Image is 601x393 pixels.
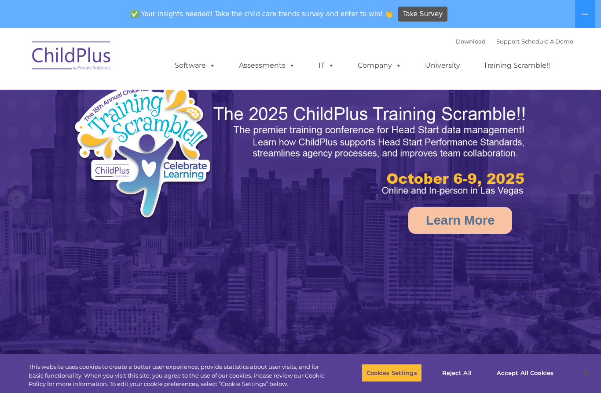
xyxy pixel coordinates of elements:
[122,94,160,101] span: Phone number
[122,58,149,65] span: Last name
[403,7,443,22] span: Take Survey
[28,35,116,79] img: ChildPlus by Procare Solutions
[521,38,573,45] a: Schedule A Demo
[398,7,448,22] a: Take Survey
[362,364,422,382] button: Cookies Settings
[496,38,520,45] a: Support
[310,57,343,74] a: IT
[128,6,397,23] span: ✅ Your insights needed! Take the child care trends survey and enter to win! 👏
[408,207,512,234] a: Learn More
[475,57,559,74] a: Training Scramble!!
[29,363,330,389] div: This website uses cookies to create a better user experience, provide statistics about user visit...
[349,57,410,74] a: Company
[577,363,597,382] button: Close
[456,38,573,45] font: |
[429,364,484,382] button: Reject All
[230,57,304,74] a: Assessments
[456,38,486,45] a: Download
[416,57,469,74] a: University
[492,364,558,382] button: Accept All Cookies
[166,57,224,74] a: Software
